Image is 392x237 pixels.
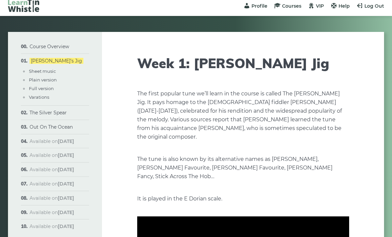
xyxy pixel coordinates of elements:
a: Course Overview [30,44,69,50]
strong: [DATE] [58,209,74,215]
strong: [DATE] [58,195,74,201]
a: Sheet music [29,68,56,74]
a: Help [331,3,350,9]
h1: Week 1: [PERSON_NAME] Jig [137,55,349,71]
a: Plain version [29,77,57,82]
strong: [DATE] [58,152,74,158]
a: Full version [29,86,54,91]
strong: [DATE] [58,181,74,187]
span: Available on [30,209,74,215]
span: Available on [30,195,74,201]
span: Available on [30,138,74,144]
a: Courses [274,3,301,9]
strong: [DATE] [58,138,74,144]
a: [PERSON_NAME]’s Jig [30,58,83,64]
a: Log Out [356,3,384,9]
a: Profile [244,3,267,9]
a: Varations [29,94,49,100]
a: Out On The Ocean [30,124,73,130]
strong: [DATE] [58,167,74,173]
span: Log Out [364,3,384,9]
a: The Silver Spear [30,110,67,116]
span: VIP [316,3,324,9]
p: The first popular tune we’ll learn in the course is called The [PERSON_NAME] Jig. It pays homage ... [137,89,349,141]
span: Help [339,3,350,9]
p: The tune is also known by its alternative names as [PERSON_NAME], [PERSON_NAME] Favourite, [PERSO... [137,155,349,181]
span: Available on [30,223,74,229]
span: Profile [251,3,267,9]
span: Available on [30,181,74,187]
span: Available on [30,167,74,173]
span: Available on [30,152,74,158]
strong: [DATE] [58,223,74,229]
span: Courses [282,3,301,9]
p: It is played in the E Dorian scale. [137,194,349,203]
a: VIP [308,3,324,9]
